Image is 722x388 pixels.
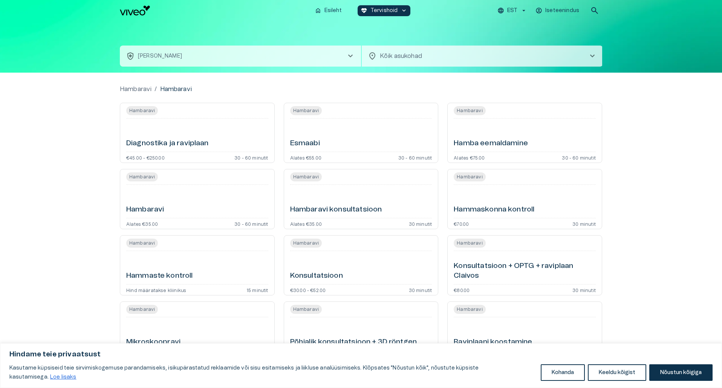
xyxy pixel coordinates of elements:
[454,221,469,226] p: €70.00
[126,155,165,160] p: €45.00 - €250.00
[160,85,192,94] p: Hambaravi
[246,288,268,292] p: 15 minutit
[507,7,517,15] p: EST
[361,7,367,14] span: ecg_heart
[324,7,342,15] p: Esileht
[290,173,322,180] span: Hambaravi
[454,205,534,215] h6: Hammaskonna kontroll
[9,350,713,359] p: Hindame teie privaatsust
[120,103,275,163] a: Open service booking details
[284,301,439,362] a: Open service booking details
[290,271,343,281] h6: Konsultatsioon
[126,52,135,61] span: health_and_safety
[587,3,602,18] button: open search modal
[312,5,346,16] button: homeEsileht
[545,7,579,15] p: Iseteenindus
[447,103,602,163] a: Open service booking details
[50,374,77,380] a: Loe lisaks
[447,235,602,295] a: Open service booking details
[358,5,411,16] button: ecg_heartTervishoidkeyboard_arrow_down
[315,7,321,14] span: home
[290,288,326,292] p: €30.00 - €52.00
[290,306,322,313] span: Hambaravi
[290,107,322,114] span: Hambaravi
[126,271,193,281] h6: Hammaste kontroll
[541,364,585,381] button: Kohanda
[454,240,485,246] span: Hambaravi
[234,155,268,160] p: 30 - 60 minutit
[120,6,150,15] img: Viveo logo
[409,288,432,292] p: 30 minutit
[126,107,158,114] span: Hambaravi
[284,235,439,295] a: Open service booking details
[454,173,485,180] span: Hambaravi
[496,5,528,16] button: EST
[398,155,432,160] p: 30 - 60 minutit
[284,103,439,163] a: Open service booking details
[572,288,596,292] p: 30 minutit
[290,221,322,226] p: Alates €35.00
[38,6,50,12] span: Help
[447,169,602,229] a: Open service booking details
[409,221,432,226] p: 30 minutit
[120,6,309,15] a: Navigate to homepage
[370,7,398,15] p: Tervishoid
[120,301,275,362] a: Open service booking details
[284,169,439,229] a: Open service booking details
[401,7,407,14] span: keyboard_arrow_down
[290,205,382,215] h6: Hambaravi konsultatsioon
[120,169,275,229] a: Open service booking details
[234,221,268,226] p: 30 - 60 minutit
[126,138,209,149] h6: Diagnostika ja raviplaan
[120,46,361,67] button: health_and_safety[PERSON_NAME]chevron_right
[290,138,320,149] h6: Esmaabi
[120,85,151,94] a: Hambaravi
[290,240,322,246] span: Hambaravi
[447,301,602,362] a: Open service booking details
[534,5,581,16] button: Iseteenindus
[120,235,275,295] a: Open service booking details
[126,205,164,215] h6: Hambaravi
[380,52,576,61] p: Kõik asukohad
[649,364,713,381] button: Nõustun kõigiga
[454,306,485,313] span: Hambaravi
[126,221,158,226] p: Alates €35.00
[126,288,186,292] p: Hind määratakse kliinikus
[588,364,646,381] button: Keeldu kõigist
[126,306,158,313] span: Hambaravi
[454,337,532,347] h6: Raviplaani koostamine
[588,52,597,61] span: chevron_right
[126,337,180,347] h6: Mikroskoopravi
[9,364,535,382] p: Kasutame küpsiseid teie sirvimiskogemuse parandamiseks, isikupärastatud reklaamide või sisu esita...
[346,52,355,61] span: chevron_right
[126,173,158,180] span: Hambaravi
[590,6,599,15] span: search
[454,138,528,149] h6: Hamba eemaldamine
[562,155,596,160] p: 30 - 60 minutit
[290,337,417,347] h6: Põhjalik konsultatsioon + 3D röntgen
[126,240,158,246] span: Hambaravi
[572,221,596,226] p: 30 minutit
[368,52,377,61] span: location_on
[154,85,157,94] p: /
[290,155,321,160] p: Alates €55.00
[138,52,182,60] p: [PERSON_NAME]
[454,261,596,281] h6: Konsultatsioon + OPTG + raviplaan Claivos
[454,288,470,292] p: €80.00
[454,107,485,114] span: Hambaravi
[454,155,485,160] p: Alates €75.00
